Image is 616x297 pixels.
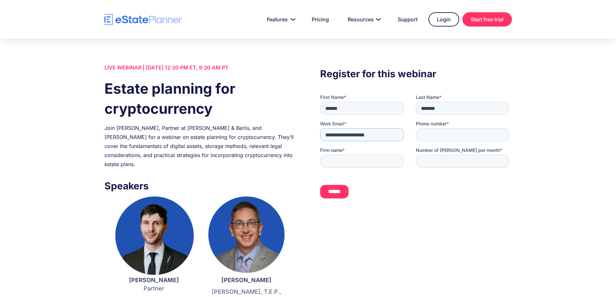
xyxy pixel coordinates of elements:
strong: [PERSON_NAME] [129,277,179,283]
a: Features [259,13,301,26]
h3: Register for this webinar [320,66,512,81]
a: home [104,14,182,25]
p: Partner [114,276,194,293]
h1: Estate planning for cryptocurrency [104,79,296,119]
a: Support [390,13,425,26]
div: LIVE WEBINAR | [DATE] 12:30 PM ET, 9:30 AM PT [104,63,296,72]
strong: [PERSON_NAME] [222,277,271,283]
div: Join [PERSON_NAME], Partner at [PERSON_NAME] & Berlis, and [PERSON_NAME] for a webinar on estate ... [104,123,296,169]
a: Pricing [304,13,337,26]
a: Login [428,12,459,27]
a: Resources [340,13,387,26]
h3: Speakers [104,178,296,193]
a: Start free trial [462,12,512,27]
iframe: Form 0 [320,94,512,204]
